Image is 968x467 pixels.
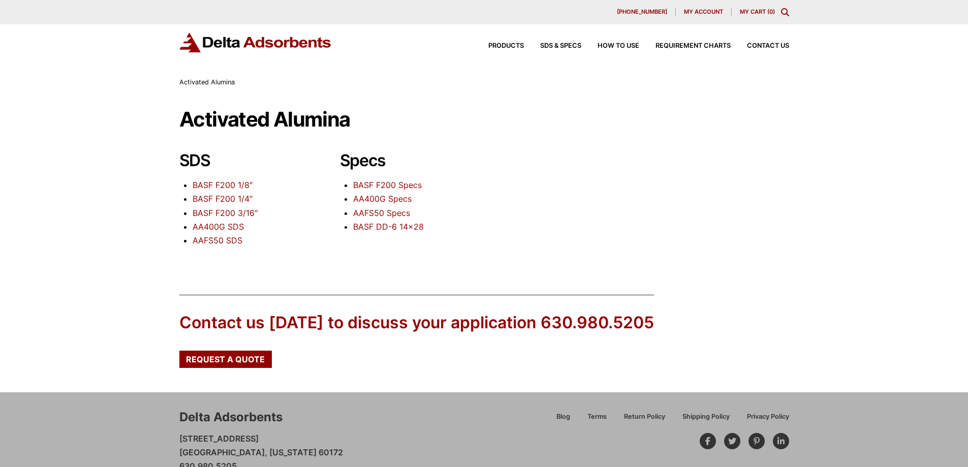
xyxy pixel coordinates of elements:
[193,235,242,245] a: AAFS50 SDS
[731,43,789,49] a: Contact Us
[740,8,775,15] a: My Cart (0)
[179,312,654,334] div: Contact us [DATE] to discuss your application 630.980.5205
[617,9,667,15] span: [PHONE_NUMBER]
[353,208,410,218] a: AAFS50 Specs
[579,411,615,429] a: Terms
[193,194,253,204] a: BASF F200 1/4″
[747,414,789,420] span: Privacy Policy
[781,8,789,16] div: Toggle Modal Content
[609,8,676,16] a: [PHONE_NUMBER]
[581,43,639,49] a: How to Use
[340,151,468,170] h2: Specs
[472,43,524,49] a: Products
[488,43,524,49] span: Products
[615,411,674,429] a: Return Policy
[587,414,607,420] span: Terms
[655,43,731,49] span: Requirement Charts
[747,43,789,49] span: Contact Us
[684,9,723,15] span: My account
[193,208,258,218] a: BASF F200 3/16″
[179,33,332,52] img: Delta Adsorbents
[676,8,732,16] a: My account
[556,414,570,420] span: Blog
[353,180,422,190] a: BASF F200 Specs
[540,43,581,49] span: SDS & SPECS
[674,411,738,429] a: Shipping Policy
[179,78,235,86] span: Activated Alumina
[179,151,307,170] h2: SDS
[548,411,579,429] a: Blog
[624,414,665,420] span: Return Policy
[193,180,253,190] a: BASF F200 1/8″
[179,409,283,426] div: Delta Adsorbents
[598,43,639,49] span: How to Use
[769,8,773,15] span: 0
[193,222,244,232] a: AA400G SDS
[353,222,424,232] a: BASF DD-6 14×28
[179,351,272,368] a: Request a Quote
[524,43,581,49] a: SDS & SPECS
[738,411,789,429] a: Privacy Policy
[186,355,265,363] span: Request a Quote
[682,414,730,420] span: Shipping Policy
[179,108,789,131] h1: Activated Alumina
[639,43,731,49] a: Requirement Charts
[353,194,412,204] a: AA400G Specs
